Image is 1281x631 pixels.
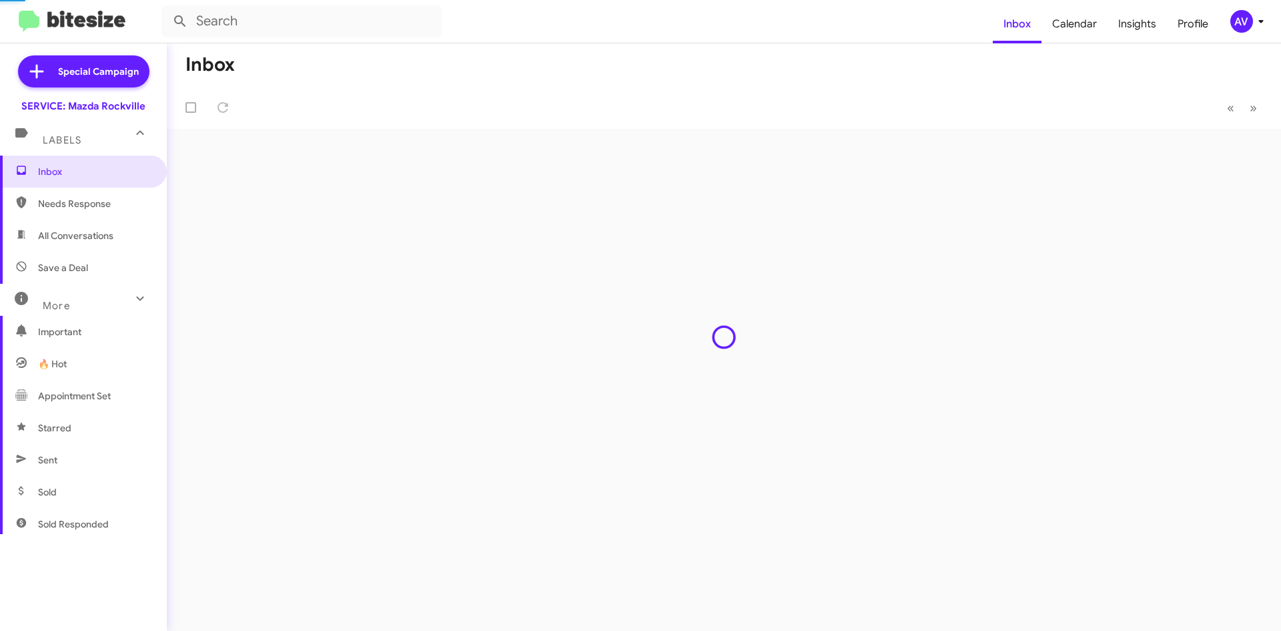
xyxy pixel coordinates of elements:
[38,325,151,339] span: Important
[38,453,57,467] span: Sent
[58,65,139,78] span: Special Campaign
[1230,10,1253,33] div: AV
[43,300,70,312] span: More
[1167,5,1219,43] a: Profile
[38,485,57,499] span: Sold
[38,389,111,403] span: Appointment Set
[185,54,235,75] h1: Inbox
[1227,99,1234,116] span: «
[38,197,151,210] span: Needs Response
[1242,94,1265,122] button: Next
[18,55,149,87] a: Special Campaign
[1219,94,1242,122] button: Previous
[38,165,151,178] span: Inbox
[21,99,145,113] div: SERVICE: Mazda Rockville
[38,517,109,531] span: Sold Responded
[1108,5,1167,43] a: Insights
[38,261,88,274] span: Save a Deal
[38,421,71,435] span: Starred
[161,5,442,37] input: Search
[993,5,1041,43] a: Inbox
[1250,99,1257,116] span: »
[38,229,113,242] span: All Conversations
[38,357,67,371] span: 🔥 Hot
[1041,5,1108,43] a: Calendar
[43,134,81,146] span: Labels
[1220,94,1265,122] nav: Page navigation example
[1219,10,1266,33] button: AV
